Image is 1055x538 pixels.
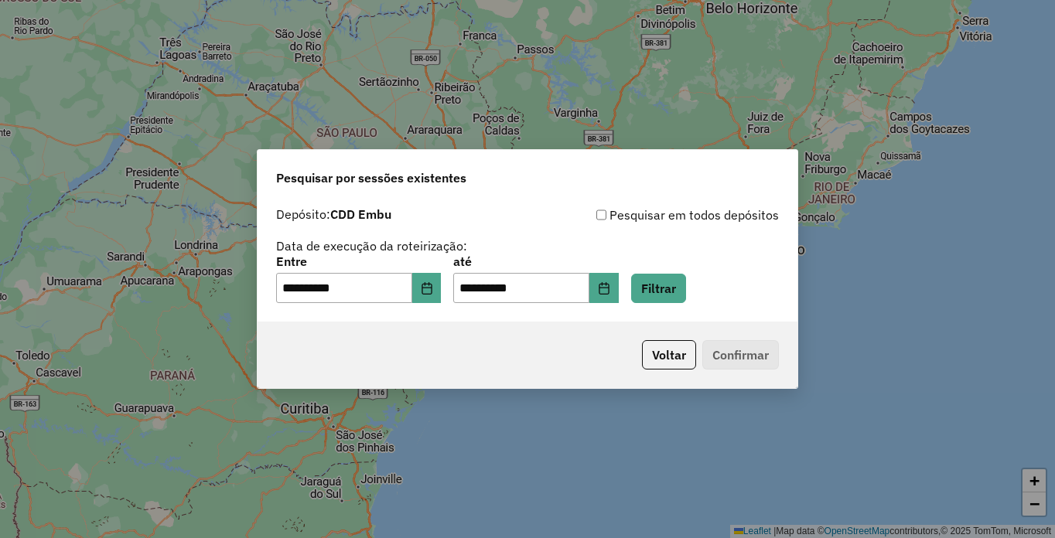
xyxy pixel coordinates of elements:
label: Entre [276,252,441,271]
button: Choose Date [589,273,619,304]
button: Filtrar [631,274,686,303]
label: Depósito: [276,205,391,223]
span: Pesquisar por sessões existentes [276,169,466,187]
button: Voltar [642,340,696,369]
label: Data de execução da roteirização: [276,237,467,255]
div: Pesquisar em todos depósitos [527,206,779,224]
label: até [453,252,618,271]
strong: CDD Embu [330,206,391,222]
button: Choose Date [412,273,442,304]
